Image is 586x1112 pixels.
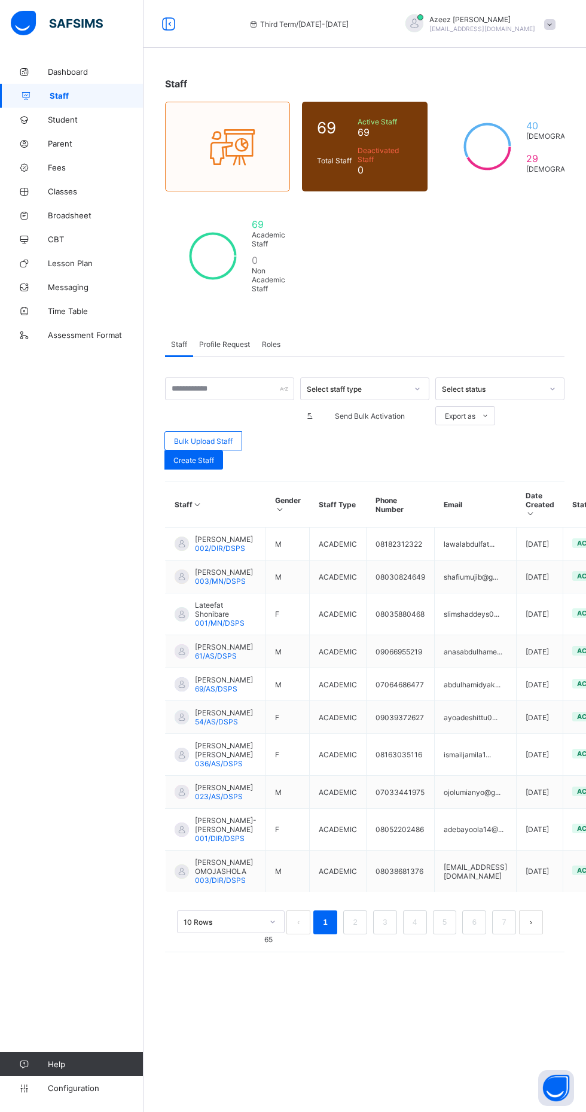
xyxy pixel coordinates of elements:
span: Staff [50,91,144,100]
span: 003/MN/DSPS [195,577,246,586]
span: Non Academic Staff [252,266,285,293]
i: Sort in Ascending Order [275,505,285,514]
td: [DATE] [517,809,563,851]
span: [PERSON_NAME] [195,535,253,544]
div: 10 Rows [184,918,263,927]
li: 下一页 [519,910,543,934]
div: Select status [442,385,542,394]
span: 036/AS/DSPS [195,759,243,768]
td: 09066955219 [367,635,435,668]
td: lawalabdulfat... [435,528,517,560]
span: Lateefat Shonibare [195,601,257,619]
span: 0 [252,254,285,266]
li: 6 [462,910,486,934]
td: 08052202486 [367,809,435,851]
td: [DATE] [517,668,563,701]
div: Total Staff [314,153,355,168]
a: 6 [469,915,480,930]
a: 3 [379,915,390,930]
td: ACADEMIC [310,701,367,734]
span: 001/MN/DSPS [195,619,245,627]
td: adebayoola14@... [435,809,517,851]
td: ACADEMIC [310,560,367,593]
a: 7 [499,915,510,930]
td: ACADEMIC [310,635,367,668]
td: [DATE] [517,701,563,734]
li: 1 [313,910,337,934]
li: 4 [403,910,427,934]
div: Select staff type [307,385,407,394]
td: ACADEMIC [310,593,367,635]
span: 001/DIR/DSPS [195,834,245,843]
li: 7 [492,910,516,934]
span: Roles [262,340,280,349]
span: Parent [48,139,144,148]
span: Student [48,115,144,124]
span: Export as [445,412,475,421]
th: Phone Number [367,482,435,528]
td: 08030824649 [367,560,435,593]
th: Staff [166,482,266,528]
a: 1 [320,915,331,930]
td: 08163035116 [367,734,435,776]
span: Deactivated Staff [358,146,412,164]
span: 54/AS/DSPS [195,717,238,726]
td: [DATE] [517,635,563,668]
td: ACADEMIC [310,776,367,809]
button: Open asap [538,1070,574,1106]
a: 5 [439,915,450,930]
td: M [266,560,310,593]
span: Classes [48,187,144,196]
li: 上一页 [286,910,310,934]
span: 0 [358,164,412,176]
i: Sort in Ascending Order [193,500,203,509]
td: [EMAIL_ADDRESS][DOMAIN_NAME] [435,851,517,892]
th: Staff Type [310,482,367,528]
a: 4 [409,915,420,930]
span: 023/AS/DSPS [195,792,243,801]
span: 002/DIR/DSPS [195,544,245,553]
span: [PERSON_NAME] [195,708,253,717]
button: next page [519,910,543,934]
span: [PERSON_NAME] OMOJASHOLA [195,858,257,876]
td: ismailjamila1... [435,734,517,776]
li: 3 [373,910,397,934]
span: Dashboard [48,67,144,77]
td: ACADEMIC [310,734,367,776]
span: Azeez [PERSON_NAME] [429,15,535,24]
span: Bulk Upload Staff [174,437,233,446]
td: [DATE] [517,734,563,776]
th: Date Created [517,482,563,528]
span: CBT [48,234,144,244]
td: 09039372627 [367,701,435,734]
td: shafiumujib@g... [435,560,517,593]
button: prev page [286,910,310,934]
td: 07064686477 [367,668,435,701]
span: 69 [317,118,352,137]
li: 5 [433,910,457,934]
span: Assessment Format [48,330,144,340]
td: M [266,635,310,668]
th: Email [435,482,517,528]
span: [EMAIL_ADDRESS][DOMAIN_NAME] [429,25,535,32]
th: Gender [266,482,310,528]
td: slimshaddeys0... [435,593,517,635]
td: [DATE] [517,593,563,635]
td: 08035880468 [367,593,435,635]
span: Staff [171,340,187,349]
li: 2 [343,910,367,934]
span: Staff [165,78,187,90]
td: ayoadeshittu0... [435,701,517,734]
span: Fees [48,163,144,172]
span: Help [48,1059,143,1069]
td: F [266,701,310,734]
span: Academic Staff [252,230,285,248]
td: [DATE] [517,528,563,560]
td: abdulhamidyak... [435,668,517,701]
td: F [266,809,310,851]
td: 08038681376 [367,851,435,892]
i: Sort in Ascending Order [526,509,536,518]
td: [DATE] [517,560,563,593]
span: [PERSON_NAME] [195,642,253,651]
span: 61/AS/DSPS [195,651,237,660]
